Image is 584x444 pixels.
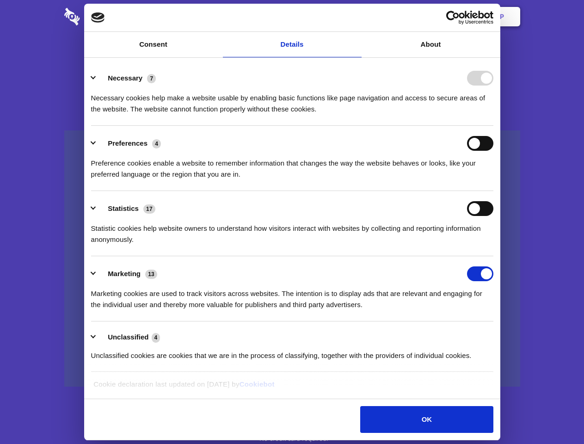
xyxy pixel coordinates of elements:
iframe: Drift Widget Chat Controller [538,398,573,433]
label: Necessary [108,74,142,82]
div: Necessary cookies help make a website usable by enabling basic functions like page navigation and... [91,86,493,115]
a: Wistia video thumbnail [64,130,520,387]
h1: Eliminate Slack Data Loss. [64,42,520,75]
div: Preference cookies enable a website to remember information that changes the way the website beha... [91,151,493,180]
a: Pricing [271,2,312,31]
button: Preferences (4) [91,136,167,151]
a: Contact [375,2,418,31]
button: Statistics (17) [91,201,161,216]
div: Cookie declaration last updated on [DATE] by [86,379,498,397]
a: Details [223,32,362,57]
label: Preferences [108,139,148,147]
a: Login [419,2,460,31]
label: Statistics [108,204,139,212]
button: Marketing (13) [91,266,163,281]
h4: Auto-redaction of sensitive data, encrypted data sharing and self-destructing private chats. Shar... [64,84,520,115]
div: Statistic cookies help website owners to understand how visitors interact with websites by collec... [91,216,493,245]
span: 4 [152,139,161,148]
a: About [362,32,500,57]
a: Cookiebot [240,380,275,388]
label: Marketing [108,270,141,277]
span: 13 [145,270,157,279]
a: Consent [84,32,223,57]
img: logo [91,12,105,23]
div: Unclassified cookies are cookies that we are in the process of classifying, together with the pro... [91,343,493,361]
span: 17 [143,204,155,214]
button: Necessary (7) [91,71,162,86]
span: 7 [147,74,156,83]
span: 4 [152,333,160,342]
button: OK [360,406,493,433]
a: Usercentrics Cookiebot - opens in a new window [412,11,493,25]
button: Unclassified (4) [91,332,166,343]
img: logo-wordmark-white-trans-d4663122ce5f474addd5e946df7df03e33cb6a1c49d2221995e7729f52c070b2.svg [64,8,143,25]
div: Marketing cookies are used to track visitors across websites. The intention is to display ads tha... [91,281,493,310]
